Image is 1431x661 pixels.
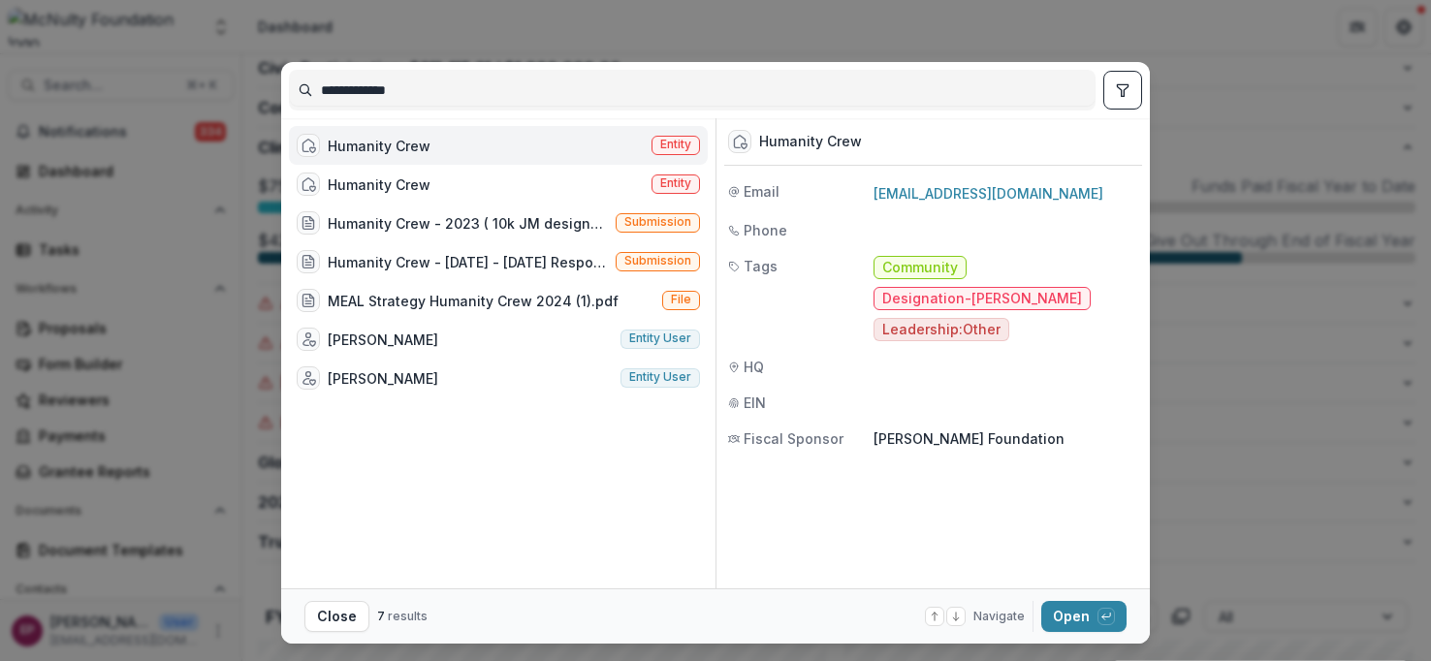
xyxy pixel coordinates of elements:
p: [PERSON_NAME] Foundation [874,428,1138,449]
span: 7 [377,609,385,623]
button: Close [304,601,369,632]
span: Submission [624,215,691,229]
div: [PERSON_NAME] [328,330,438,350]
div: Humanity Crew - 2023 ( 10k JM designation paid as part of $35k payment. Paid through fiscal spons... [328,213,608,234]
span: Tags [744,256,778,276]
span: EIN [744,393,766,413]
span: HQ [744,357,764,377]
span: Entity user [629,331,691,345]
span: Community [882,260,958,276]
div: Humanity Crew [759,134,862,150]
span: File [671,293,691,306]
span: Fiscal Sponsor [744,428,843,449]
div: Humanity Crew - [DATE] - [DATE] Response Fund [328,252,608,272]
span: Email [744,181,779,202]
div: Humanity Crew [328,136,430,156]
div: [PERSON_NAME] [328,368,438,389]
span: Navigate [973,608,1025,625]
span: Submission [624,254,691,268]
span: Entity [660,138,691,151]
div: MEAL Strategy Humanity Crew 2024 (1).pdf [328,291,619,311]
span: Leadership:Other [882,322,1001,338]
button: toggle filters [1103,71,1142,110]
span: Phone [744,220,787,240]
div: Humanity Crew [328,174,430,195]
a: [EMAIL_ADDRESS][DOMAIN_NAME] [874,185,1103,202]
span: Entity [660,176,691,190]
span: results [388,609,428,623]
button: Open [1041,601,1127,632]
span: Designation-[PERSON_NAME] [882,291,1082,307]
span: Entity user [629,370,691,384]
